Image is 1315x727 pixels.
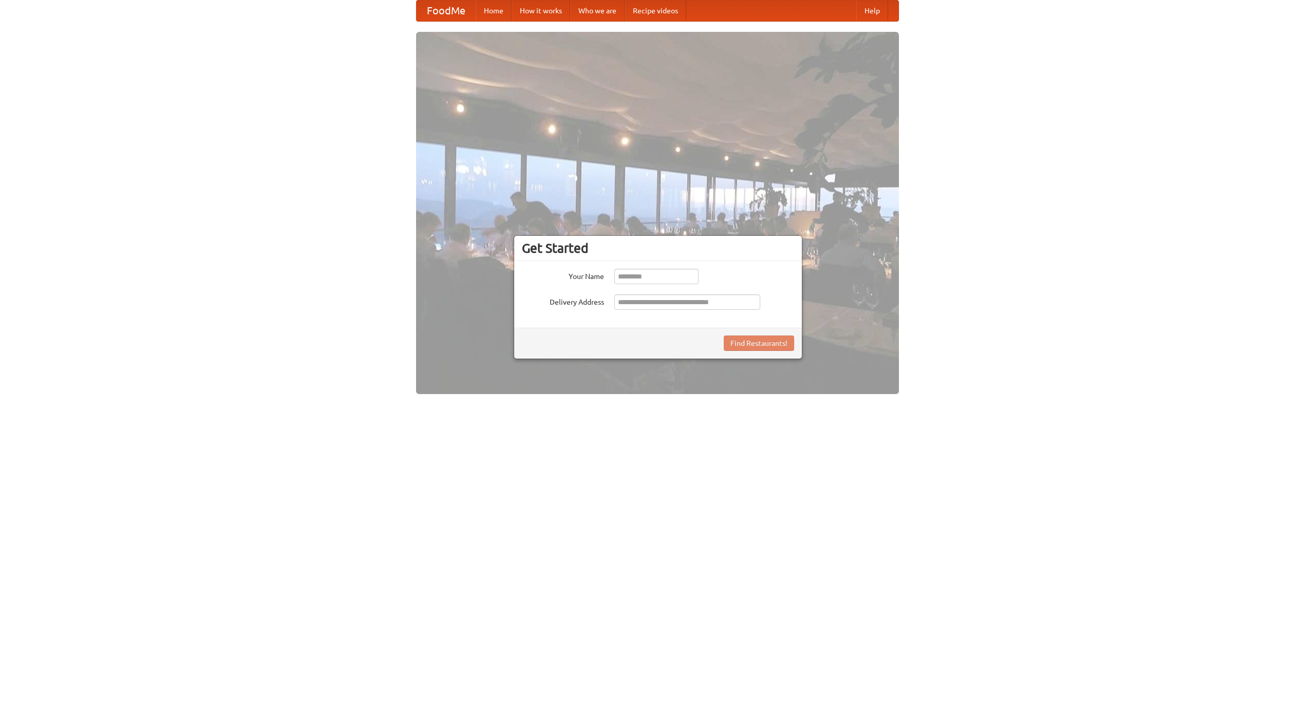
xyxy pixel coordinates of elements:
label: Your Name [522,269,604,282]
label: Delivery Address [522,294,604,307]
a: Who we are [570,1,625,21]
a: Help [856,1,888,21]
a: FoodMe [417,1,476,21]
a: How it works [512,1,570,21]
button: Find Restaurants! [724,335,794,351]
a: Home [476,1,512,21]
a: Recipe videos [625,1,686,21]
h3: Get Started [522,240,794,256]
